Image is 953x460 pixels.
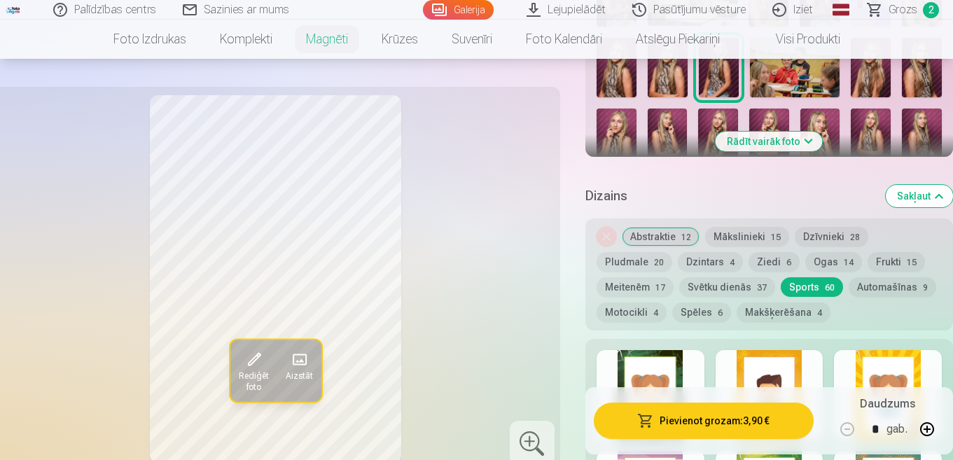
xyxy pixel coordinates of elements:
[850,232,860,242] span: 28
[771,232,781,242] span: 15
[277,340,321,402] button: Aizstāt
[622,227,700,246] button: Abstraktie12
[825,283,835,293] span: 60
[597,277,674,297] button: Meitenēm17
[286,371,313,382] span: Aizstāt
[737,302,830,322] button: Makšķerēšana4
[886,185,953,207] button: Sakļaut
[672,302,731,322] button: Spēles6
[716,132,823,151] button: Rādīt vairāk foto
[730,258,735,267] span: 4
[585,186,875,206] h5: Dizains
[757,283,767,293] span: 37
[97,20,203,59] a: Foto izdrukas
[619,20,737,59] a: Atslēgu piekariņi
[509,20,619,59] a: Foto kalendāri
[681,232,691,242] span: 12
[860,396,915,412] h5: Daudzums
[203,20,289,59] a: Komplekti
[849,277,936,297] button: Automašīnas9
[655,283,665,293] span: 17
[817,308,822,318] span: 4
[737,20,857,59] a: Visi produkti
[889,1,917,18] span: Grozs
[786,258,791,267] span: 6
[239,371,269,393] span: Rediģēt foto
[907,258,917,267] span: 15
[597,252,672,272] button: Pludmale20
[805,252,862,272] button: Ogas14
[654,258,664,267] span: 20
[594,403,814,439] button: Pievienot grozam:3,90 €
[597,302,667,322] button: Motocikli4
[923,2,939,18] span: 2
[289,20,365,59] a: Magnēti
[795,227,868,246] button: Dzīvnieki28
[923,283,928,293] span: 9
[435,20,509,59] a: Suvenīri
[653,308,658,318] span: 4
[678,252,743,272] button: Dzintars4
[6,6,21,14] img: /fa1
[365,20,435,59] a: Krūzes
[705,227,789,246] button: Mākslinieki15
[868,252,925,272] button: Frukti15
[230,340,277,402] button: Rediģēt foto
[679,277,775,297] button: Svētku dienās37
[886,412,907,446] div: gab.
[718,308,723,318] span: 6
[781,277,843,297] button: Sports60
[749,252,800,272] button: Ziedi6
[844,258,854,267] span: 14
